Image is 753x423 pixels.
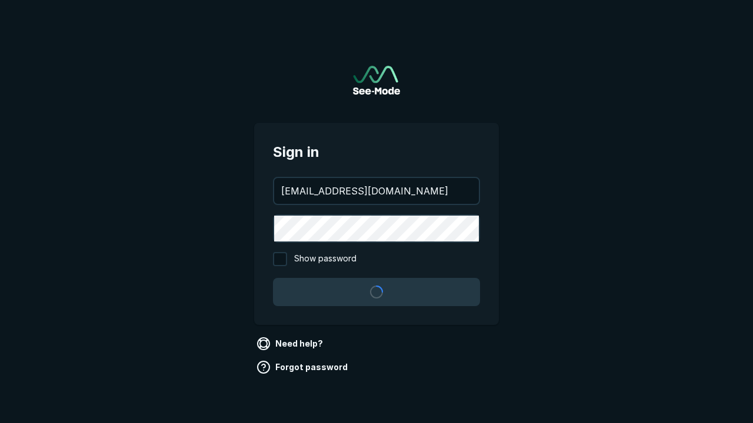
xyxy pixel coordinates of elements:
input: your@email.com [274,178,479,204]
span: Show password [294,252,356,266]
a: Need help? [254,334,328,353]
img: See-Mode Logo [353,66,400,95]
a: Go to sign in [353,66,400,95]
span: Sign in [273,142,480,163]
a: Forgot password [254,358,352,377]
